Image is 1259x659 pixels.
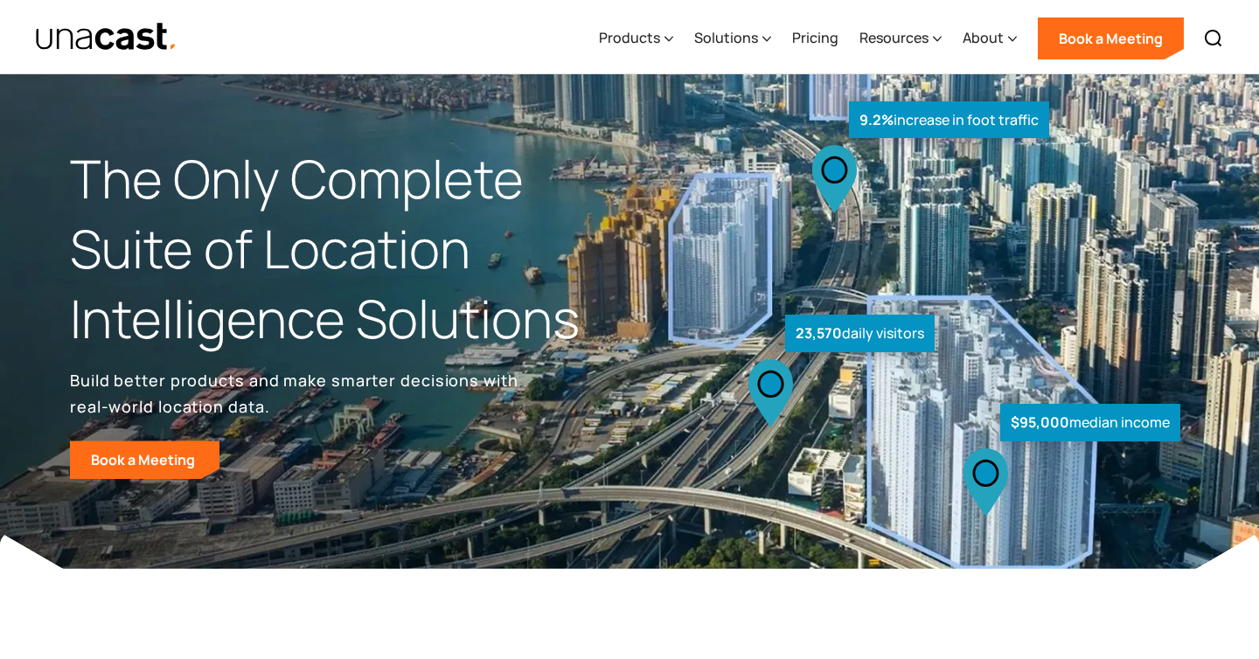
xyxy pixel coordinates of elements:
div: Resources [859,3,942,74]
div: increase in foot traffic [849,101,1049,139]
div: About [963,27,1004,48]
p: Build better products and make smarter decisions with real-world location data. [70,367,525,420]
div: Solutions [694,27,758,48]
div: Products [599,3,673,74]
a: Book a Meeting [70,440,219,479]
strong: 9.2% [859,110,894,129]
strong: 23,570 [796,323,842,343]
img: Search icon [1203,28,1224,49]
img: Unacast text logo [35,22,177,52]
strong: $95,000 [1011,413,1069,432]
h1: The Only Complete Suite of Location Intelligence Solutions [70,144,629,353]
div: Resources [859,27,929,48]
div: Products [599,27,660,48]
a: home [35,22,177,52]
a: Book a Meeting [1038,17,1184,59]
div: Solutions [694,3,771,74]
div: About [963,3,1017,74]
div: median income [1000,404,1180,441]
a: Pricing [792,3,838,74]
div: daily visitors [785,315,935,352]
